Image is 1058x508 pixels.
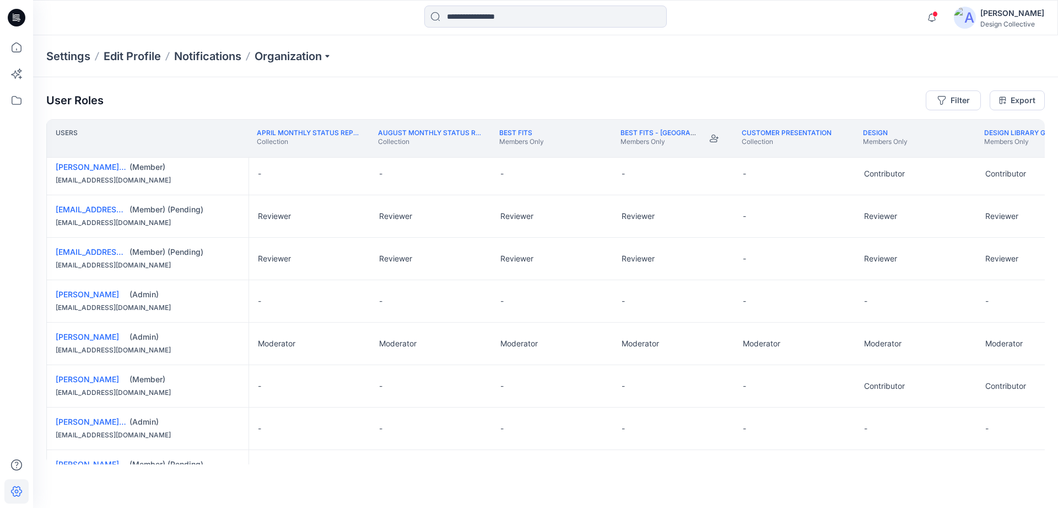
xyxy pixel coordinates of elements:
p: Moderator [379,338,417,349]
div: [EMAIL_ADDRESS][DOMAIN_NAME] [56,430,240,441]
p: Moderator [864,338,902,349]
p: Moderator [622,338,659,349]
p: Reviewer [500,211,533,222]
p: - [743,381,746,392]
p: Moderator [743,338,780,349]
p: Reviewer [864,211,897,222]
p: Reviewer [258,253,291,264]
p: Reviewer [622,211,655,222]
p: Reviewer [864,253,897,264]
a: Export [990,90,1045,110]
p: - [622,168,625,179]
div: (Member) [129,162,240,173]
p: Reviewer [379,211,412,222]
p: Reviewer [985,253,1018,264]
p: - [258,168,261,179]
a: [EMAIL_ADDRESS][DOMAIN_NAME] [56,247,188,256]
p: Contributor [985,168,1026,179]
div: (Member) (Pending) [129,459,240,470]
p: Collection [742,137,832,146]
p: - [985,296,989,307]
p: Users [56,129,78,148]
div: (Member) [129,374,240,385]
p: Contributor [985,381,1026,392]
p: Contributor [864,381,905,392]
p: - [743,211,746,222]
p: Members Only [863,137,908,146]
p: Moderator [258,338,295,349]
p: Contributor [864,168,905,179]
img: avatar [954,7,976,29]
div: [EMAIL_ADDRESS][DOMAIN_NAME] [56,217,240,228]
p: - [985,423,989,434]
p: - [258,296,261,307]
p: User Roles [46,94,104,107]
div: [EMAIL_ADDRESS][DOMAIN_NAME] [56,387,240,398]
div: (Admin) [129,289,240,300]
p: Moderator [985,338,1023,349]
p: - [743,423,746,434]
a: Notifications [174,49,241,64]
a: [PERSON_NAME] [56,332,119,341]
p: - [743,168,746,179]
p: Reviewer [379,253,412,264]
a: Best Fits - [GEOGRAPHIC_DATA] [620,129,730,137]
div: [EMAIL_ADDRESS][DOMAIN_NAME] [56,302,240,313]
p: Reviewer [500,253,533,264]
p: - [743,296,746,307]
p: - [622,423,625,434]
p: - [864,423,867,434]
button: Become Moderator [704,129,724,148]
p: Reviewer [985,211,1018,222]
p: - [379,423,382,434]
a: Customer Presentation [742,129,832,137]
a: [EMAIL_ADDRESS][DOMAIN_NAME] [56,205,188,214]
button: Filter [926,90,981,110]
div: [EMAIL_ADDRESS][DOMAIN_NAME] [56,175,240,186]
p: Members Only [499,137,544,146]
div: (Admin) [129,416,240,427]
p: - [379,168,382,179]
p: Reviewer [258,211,291,222]
p: Settings [46,49,90,64]
p: - [622,381,625,392]
a: Best Fits [499,129,532,137]
p: - [258,423,261,434]
p: - [622,296,625,307]
a: [PERSON_NAME] Ashkenazi [56,417,160,426]
p: Collection [378,137,482,146]
p: - [379,381,382,392]
a: [PERSON_NAME] Couch [56,162,144,172]
div: Design Collective [980,20,1044,28]
p: Moderator [500,338,538,349]
div: [EMAIL_ADDRESS][DOMAIN_NAME] [56,260,240,271]
p: - [500,168,504,179]
div: (Member) (Pending) [129,247,240,258]
p: - [258,381,261,392]
div: (Admin) [129,331,240,343]
a: April Monthly Status Report [257,129,367,137]
a: August Monthly Status Report [378,129,498,137]
div: (Member) (Pending) [129,204,240,215]
p: - [864,296,867,307]
p: Collection [257,137,360,146]
p: - [500,423,504,434]
p: Reviewer [622,253,655,264]
p: - [743,253,746,264]
p: - [500,296,504,307]
a: Edit Profile [104,49,161,64]
a: [PERSON_NAME] [56,375,119,384]
a: Design [863,129,888,137]
div: [PERSON_NAME] [980,7,1044,20]
p: - [379,296,382,307]
a: [PERSON_NAME] [56,459,119,469]
a: [PERSON_NAME] [56,290,119,299]
p: - [500,381,504,392]
p: Members Only [620,137,700,146]
div: [EMAIL_ADDRESS][DOMAIN_NAME] [56,345,240,356]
